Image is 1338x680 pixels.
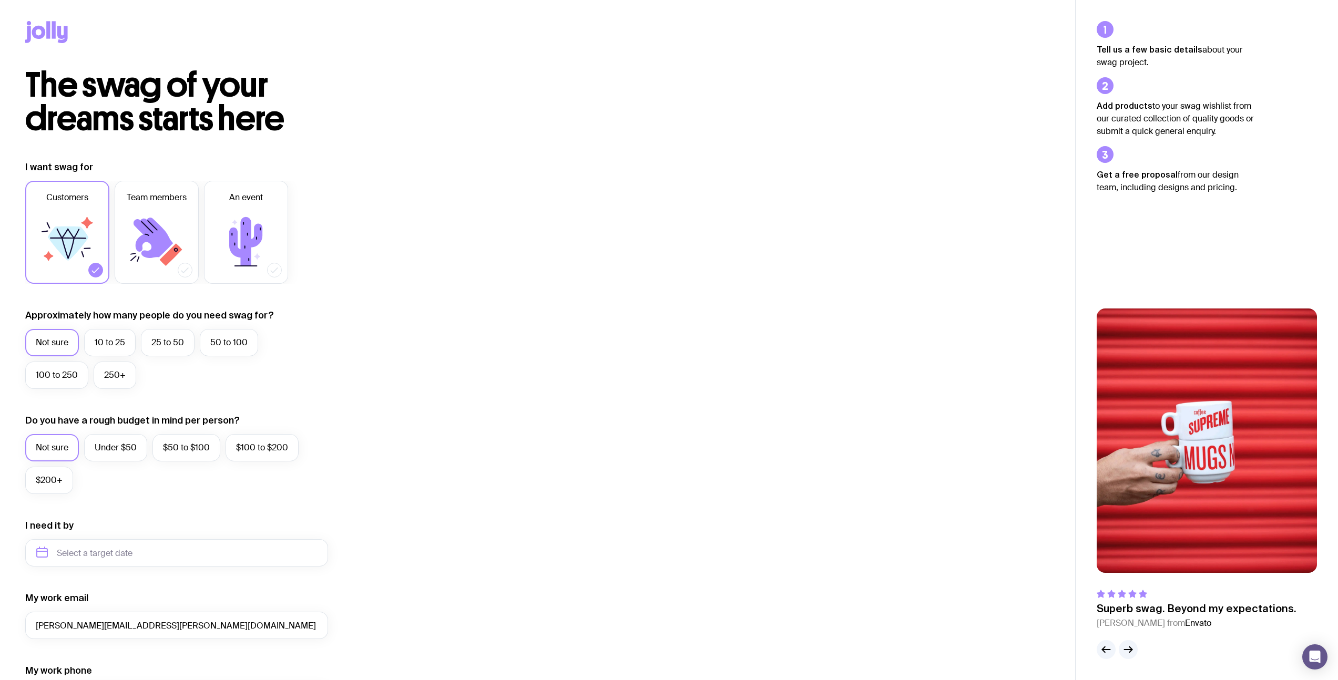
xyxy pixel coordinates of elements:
[25,362,88,389] label: 100 to 250
[94,362,136,389] label: 250+
[1097,617,1296,630] cite: [PERSON_NAME] from
[25,539,328,566] input: Select a target date
[127,191,187,204] span: Team members
[25,414,240,427] label: Do you have a rough budget in mind per person?
[25,434,79,461] label: Not sure
[25,309,274,322] label: Approximately how many people do you need swag for?
[152,434,220,461] label: $50 to $100
[25,519,74,532] label: I need it by
[1185,617,1211,629] span: Envato
[1097,168,1254,194] p: from our design team, including designs and pricing.
[25,161,93,173] label: I want swag for
[25,664,92,677] label: My work phone
[1097,170,1178,179] strong: Get a free proposal
[25,612,328,639] input: you@email.com
[1097,602,1296,615] p: Superb swag. Beyond my expectations.
[25,467,73,494] label: $200+
[1097,43,1254,69] p: about your swag project.
[229,191,263,204] span: An event
[200,329,258,356] label: 50 to 100
[1097,101,1152,110] strong: Add products
[84,329,136,356] label: 10 to 25
[25,64,284,139] span: The swag of your dreams starts here
[1302,644,1327,669] div: Open Intercom Messenger
[1097,45,1202,54] strong: Tell us a few basic details
[25,592,88,604] label: My work email
[84,434,147,461] label: Under $50
[46,191,88,204] span: Customers
[141,329,195,356] label: 25 to 50
[1097,99,1254,138] p: to your swag wishlist from our curated collection of quality goods or submit a quick general enqu...
[226,434,299,461] label: $100 to $200
[25,329,79,356] label: Not sure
